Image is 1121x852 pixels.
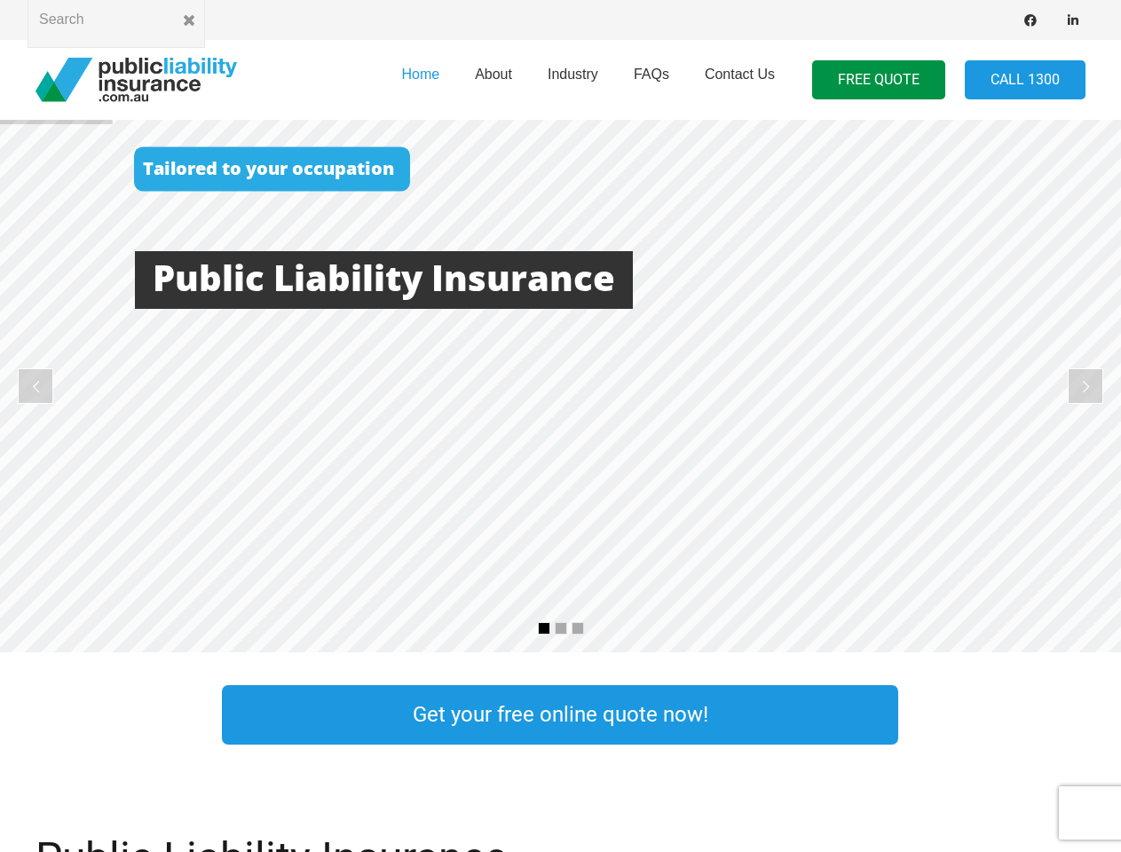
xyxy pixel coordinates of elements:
[383,35,457,125] a: Home
[222,685,898,745] a: Get your free online quote now!
[530,35,616,125] a: Industry
[634,67,669,82] span: FAQs
[705,67,775,82] span: Contact Us
[401,67,439,82] span: Home
[934,681,1120,749] a: Link
[965,60,1085,100] a: Call 1300
[1061,8,1085,33] a: LinkedIn
[1018,8,1043,33] a: Facebook
[475,67,512,82] span: About
[812,60,945,100] a: FREE QUOTE
[173,4,205,36] button: Close
[36,58,237,102] a: pli_logotransparent
[548,67,598,82] span: Industry
[687,35,793,125] a: Contact Us
[616,35,687,125] a: FAQs
[457,35,530,125] a: About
